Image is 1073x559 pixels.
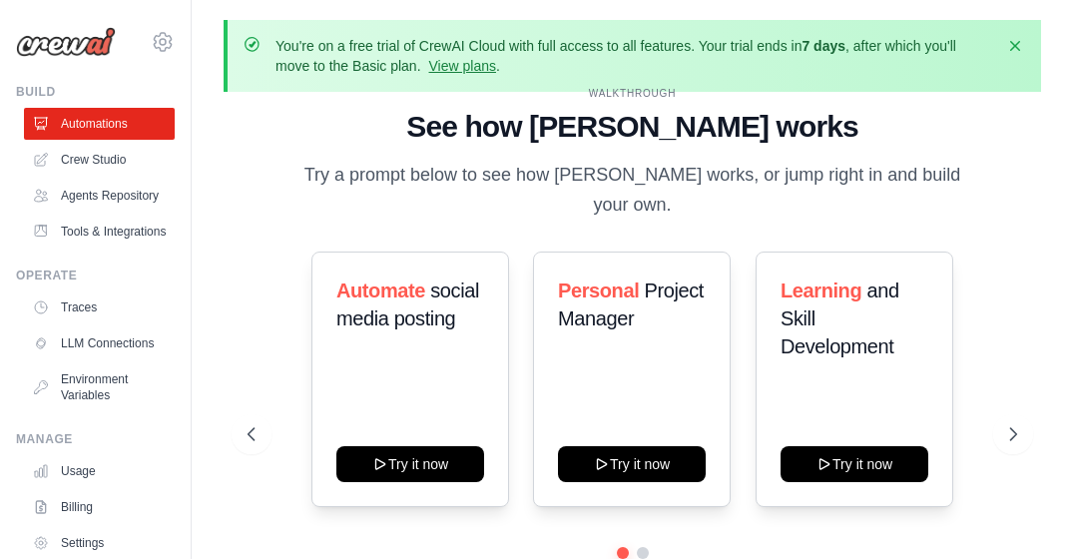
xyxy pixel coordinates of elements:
[24,291,175,323] a: Traces
[781,279,899,357] span: and Skill Development
[24,108,175,140] a: Automations
[297,161,968,220] p: Try a prompt below to see how [PERSON_NAME] works, or jump right in and build your own.
[24,527,175,559] a: Settings
[781,279,861,301] span: Learning
[558,446,706,482] button: Try it now
[781,446,928,482] button: Try it now
[336,279,479,329] span: social media posting
[16,84,175,100] div: Build
[248,109,1017,145] h1: See how [PERSON_NAME] works
[24,455,175,487] a: Usage
[24,363,175,411] a: Environment Variables
[24,491,175,523] a: Billing
[275,36,993,76] p: You're on a free trial of CrewAI Cloud with full access to all features. Your trial ends in , aft...
[558,279,639,301] span: Personal
[24,144,175,176] a: Crew Studio
[16,431,175,447] div: Manage
[24,327,175,359] a: LLM Connections
[248,86,1017,101] div: WALKTHROUGH
[429,58,496,74] a: View plans
[558,279,704,329] span: Project Manager
[802,38,845,54] strong: 7 days
[336,279,425,301] span: Automate
[16,268,175,283] div: Operate
[16,27,116,57] img: Logo
[24,180,175,212] a: Agents Repository
[24,216,175,248] a: Tools & Integrations
[336,446,484,482] button: Try it now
